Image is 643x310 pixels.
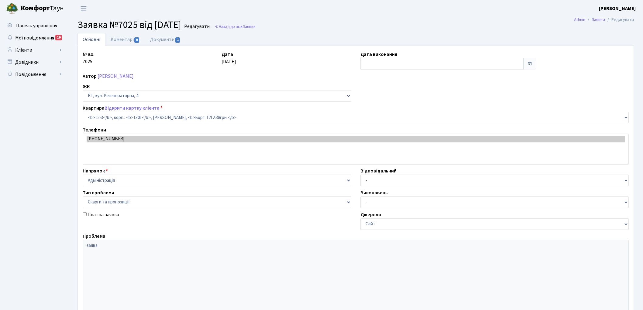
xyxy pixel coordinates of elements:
[83,83,90,90] label: ЖК
[360,51,397,58] label: Дата виконання
[77,18,181,32] span: Заявка №7025 від [DATE]
[599,5,636,12] a: [PERSON_NAME]
[87,136,625,142] option: [PHONE_NUMBER]
[83,196,351,208] select: )
[83,112,629,123] select: )
[3,68,64,80] a: Повідомлення
[98,73,134,80] a: [PERSON_NAME]
[83,104,163,112] label: Квартира
[222,51,233,58] label: Дата
[83,51,95,58] label: № вх.
[360,189,388,196] label: Виконавець
[77,33,105,46] a: Основні
[175,37,180,43] span: 1
[76,3,91,13] button: Переключити навігацію
[3,20,64,32] a: Панель управління
[3,32,64,44] a: Мої повідомлення19
[3,44,64,56] a: Клієнти
[134,37,139,43] span: 0
[15,35,54,41] span: Мої повідомлення
[592,16,605,23] a: Заявки
[360,211,381,218] label: Джерело
[145,33,186,46] a: Документи
[574,16,585,23] a: Admin
[83,73,97,80] label: Автор
[360,167,397,175] label: Відповідальний
[217,51,356,70] div: [DATE]
[16,22,57,29] span: Панель управління
[105,33,145,46] a: Коментарі
[6,2,18,15] img: logo.png
[21,3,50,13] b: Комфорт
[78,51,217,70] div: 7025
[83,126,106,134] label: Телефони
[183,24,211,29] small: Редагувати .
[83,189,114,196] label: Тип проблеми
[21,3,64,14] span: Таун
[88,211,119,218] label: Платна заявка
[605,16,634,23] li: Редагувати
[105,105,160,111] a: Відкрити картку клієнта
[215,24,256,29] a: Назад до всіхЗаявки
[565,13,643,26] nav: breadcrumb
[83,233,105,240] label: Проблема
[55,35,62,40] div: 19
[242,24,256,29] span: Заявки
[83,167,108,175] label: Напрямок
[3,56,64,68] a: Довідники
